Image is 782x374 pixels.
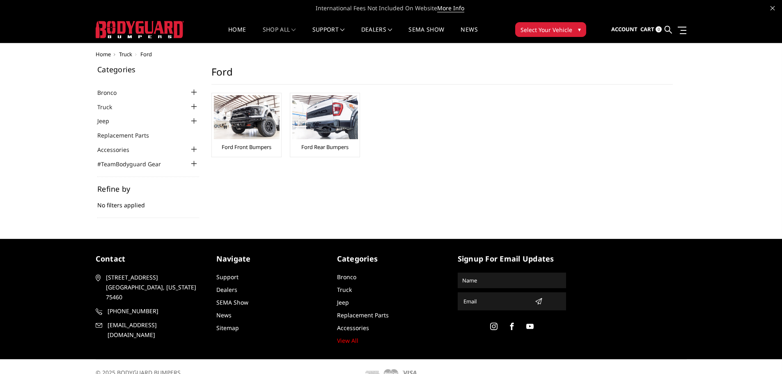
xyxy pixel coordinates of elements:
[96,253,204,264] h5: contact
[611,25,638,33] span: Account
[312,27,345,43] a: Support
[216,311,232,319] a: News
[211,66,673,85] h1: Ford
[337,273,356,281] a: Bronco
[97,131,159,140] a: Replacement Parts
[96,306,204,316] a: [PHONE_NUMBER]
[437,4,464,12] a: More Info
[640,25,654,33] span: Cart
[337,298,349,306] a: Jeep
[337,253,445,264] h5: Categories
[97,66,199,73] h5: Categories
[222,143,271,151] a: Ford Front Bumpers
[108,306,203,316] span: [PHONE_NUMBER]
[96,320,204,340] a: [EMAIL_ADDRESS][DOMAIN_NAME]
[97,103,122,111] a: Truck
[301,143,349,151] a: Ford Rear Bumpers
[97,160,171,168] a: #TeamBodyguard Gear
[611,18,638,41] a: Account
[216,324,239,332] a: Sitemap
[337,286,352,294] a: Truck
[521,25,572,34] span: Select Your Vehicle
[216,286,237,294] a: Dealers
[97,185,199,193] h5: Refine by
[361,27,392,43] a: Dealers
[578,25,581,34] span: ▾
[337,337,358,344] a: View All
[460,295,532,308] input: Email
[97,88,127,97] a: Bronco
[106,273,201,302] span: [STREET_ADDRESS] [GEOGRAPHIC_DATA], [US_STATE] 75460
[216,298,248,306] a: SEMA Show
[108,320,203,340] span: [EMAIL_ADDRESS][DOMAIN_NAME]
[119,50,132,58] a: Truck
[656,26,662,32] span: 0
[97,117,119,125] a: Jeep
[337,311,389,319] a: Replacement Parts
[337,324,369,332] a: Accessories
[97,185,199,218] div: No filters applied
[216,253,325,264] h5: Navigate
[515,22,586,37] button: Select Your Vehicle
[228,27,246,43] a: Home
[96,21,184,38] img: BODYGUARD BUMPERS
[408,27,444,43] a: SEMA Show
[640,18,662,41] a: Cart 0
[461,27,477,43] a: News
[97,145,140,154] a: Accessories
[140,50,152,58] span: Ford
[96,50,111,58] a: Home
[216,273,238,281] a: Support
[459,274,565,287] input: Name
[458,253,566,264] h5: signup for email updates
[263,27,296,43] a: shop all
